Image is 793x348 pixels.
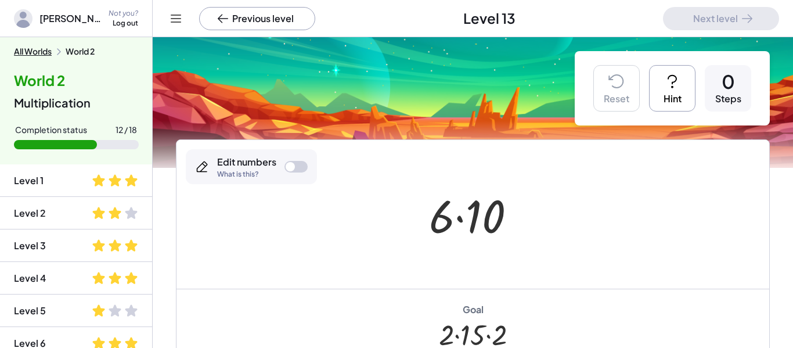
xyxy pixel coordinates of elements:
[217,156,276,168] div: Edit numbers
[663,7,779,30] button: Next level
[113,19,138,28] div: Log out
[39,12,102,26] span: [PERSON_NAME]
[593,65,640,112] button: Reset
[463,9,516,28] span: Level 13
[14,271,46,285] div: Level 4
[715,92,741,105] div: Steps
[14,206,46,220] div: Level 2
[649,65,695,112] button: Hint
[15,125,87,135] div: Completion status
[14,239,46,253] div: Level 3
[66,46,95,57] div: World 2
[199,7,315,30] button: Previous level
[463,303,484,316] div: Goal
[109,9,138,19] div: Not you?
[14,46,52,57] button: All Worlds
[14,95,138,111] div: Multiplication
[14,71,138,91] h4: World 2
[14,174,44,188] div: Level 1
[722,72,735,91] div: 0
[217,171,276,178] div: What is this?
[14,304,46,318] div: Level 5
[116,125,137,135] div: 12 / 18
